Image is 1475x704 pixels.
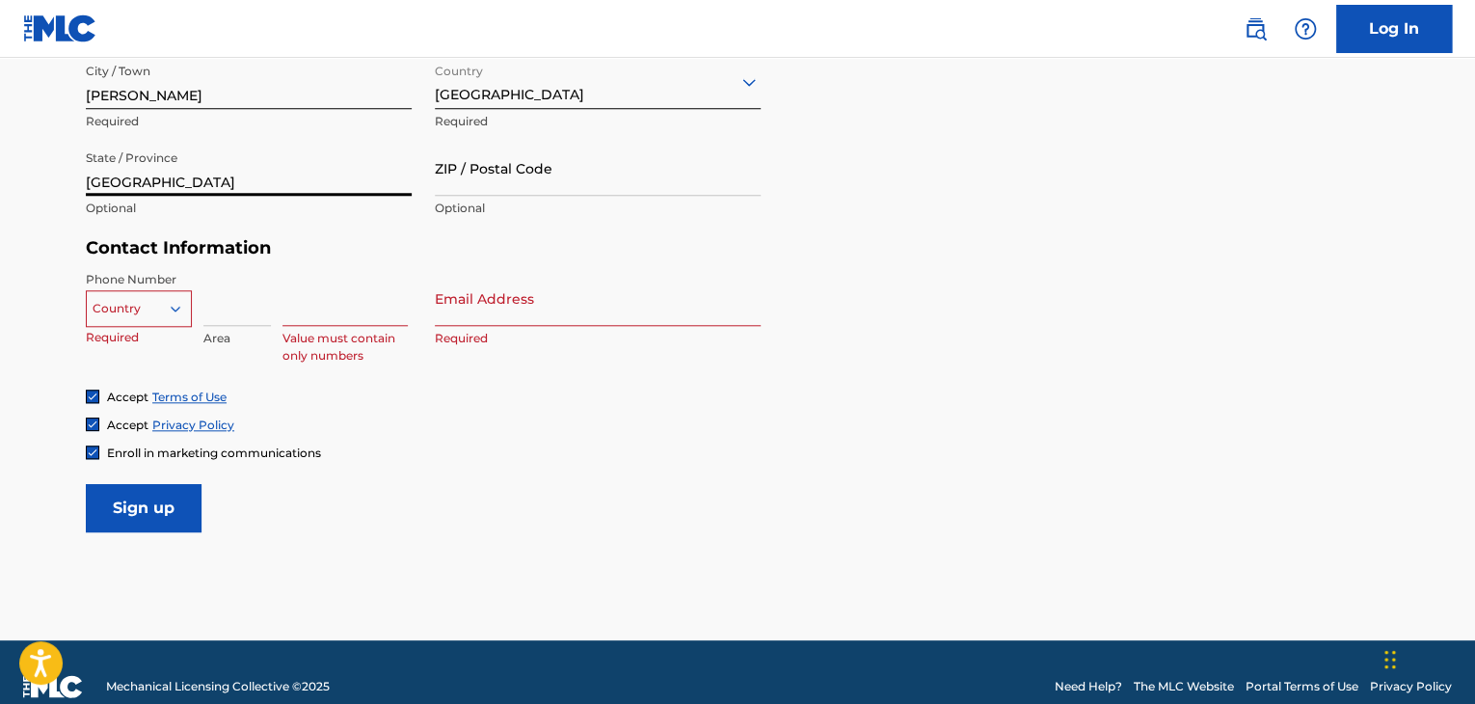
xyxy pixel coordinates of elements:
span: Accept [107,390,148,404]
img: search [1244,17,1267,41]
p: Required [435,113,761,130]
p: Value must contain only numbers [282,330,408,365]
a: Log In [1336,5,1452,53]
a: Public Search [1236,10,1274,48]
p: Required [86,329,192,346]
img: logo [23,675,83,698]
span: Mechanical Licensing Collective © 2025 [106,678,330,695]
img: MLC Logo [23,14,97,42]
div: Help [1286,10,1325,48]
span: Accept [107,418,148,432]
input: Sign up [86,484,201,532]
p: Required [86,113,412,130]
p: Required [435,330,761,347]
a: The MLC Website [1134,678,1234,695]
p: Optional [435,200,761,217]
a: Terms of Use [152,390,227,404]
img: checkbox [87,391,98,402]
p: Area [203,330,271,347]
img: checkbox [87,419,98,430]
h5: Contact Information [86,237,761,259]
a: Privacy Policy [152,418,234,432]
span: Enroll in marketing communications [107,446,321,460]
img: checkbox [87,447,98,458]
a: Privacy Policy [1370,678,1452,695]
div: Drag [1384,631,1396,689]
img: help [1294,17,1317,41]
p: Optional [86,200,412,217]
a: Portal Terms of Use [1246,678,1358,695]
a: Need Help? [1055,678,1122,695]
iframe: Chat Widget [1379,611,1475,704]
